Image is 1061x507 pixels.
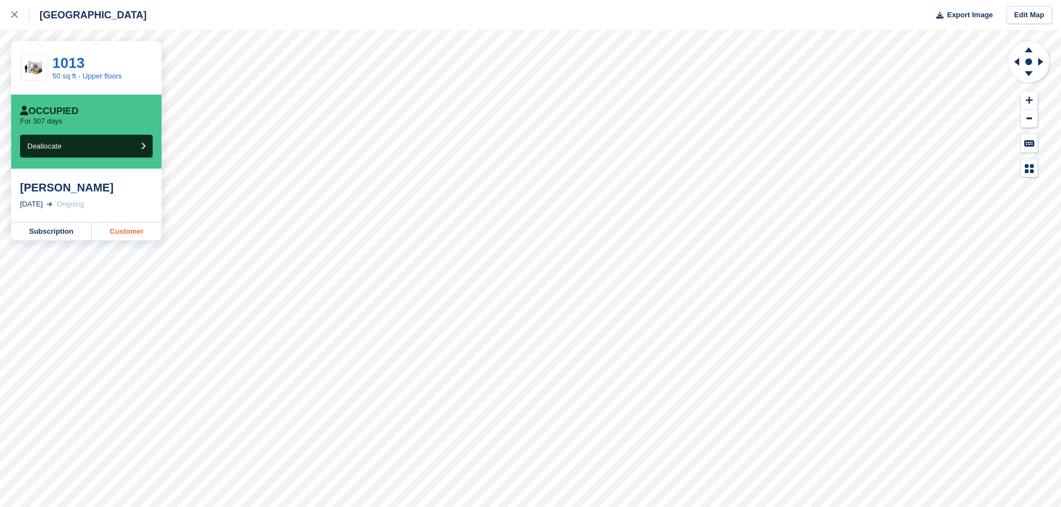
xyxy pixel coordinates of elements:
[20,181,153,194] div: [PERSON_NAME]
[21,58,46,78] img: 50-sqft-unit.jpg
[20,199,43,210] div: [DATE]
[27,142,61,150] span: Deallocate
[1021,159,1038,178] button: Map Legend
[1021,91,1038,110] button: Zoom In
[930,6,993,24] button: Export Image
[47,202,52,206] img: arrow-right-light-icn-cde0832a797a2874e46488d9cf13f60e5c3a73dbe684e267c42b8395dfbc2abf.svg
[30,8,146,22] div: [GEOGRAPHIC_DATA]
[1021,134,1038,152] button: Keyboard Shortcuts
[1021,110,1038,128] button: Zoom Out
[57,199,84,210] div: Ongoing
[92,223,162,240] a: Customer
[20,135,153,157] button: Deallocate
[20,106,79,117] div: Occupied
[52,72,122,80] a: 50 sq ft - Upper floors
[52,55,85,71] a: 1013
[11,223,92,240] a: Subscription
[1006,6,1052,24] a: Edit Map
[20,117,62,126] p: For 307 days
[947,9,992,21] span: Export Image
